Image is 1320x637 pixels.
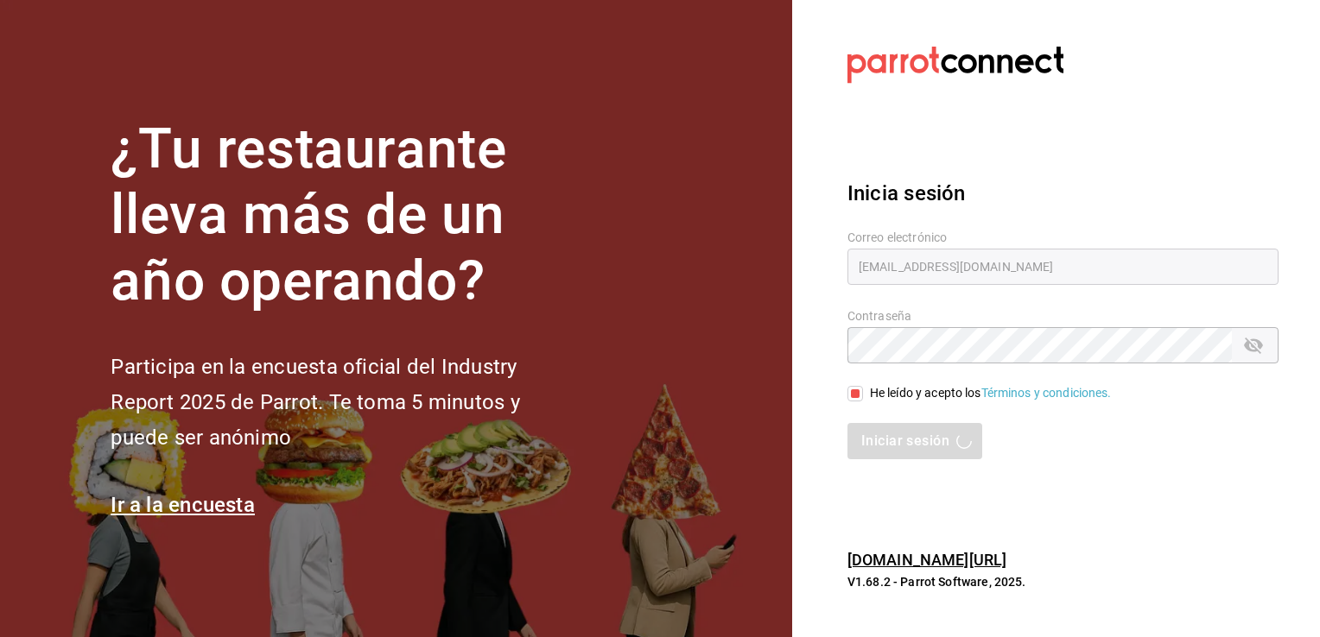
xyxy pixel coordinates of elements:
[847,249,1279,285] input: Ingresa tu correo electrónico
[847,573,1279,590] p: V1.68.2 - Parrot Software, 2025.
[111,117,577,315] h1: ¿Tu restaurante lleva más de un año operando?
[870,384,1112,402] div: He leído y acepto los
[847,178,1279,209] h3: Inicia sesión
[981,386,1112,400] a: Términos y condiciones.
[847,230,1279,243] label: Correo electrónico
[111,350,577,455] h2: Participa en la encuesta oficial del Industry Report 2025 de Parrot. Te toma 5 minutos y puede se...
[847,551,1006,569] a: [DOMAIN_NAME][URL]
[847,309,1279,321] label: Contraseña
[111,493,255,517] a: Ir a la encuesta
